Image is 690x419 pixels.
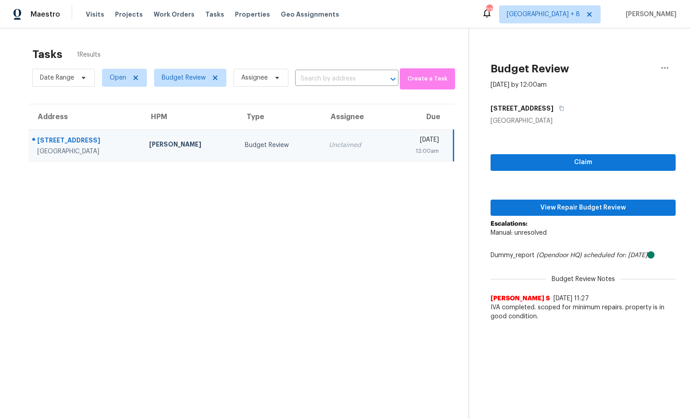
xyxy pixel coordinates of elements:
[491,200,676,216] button: View Repair Budget Review
[396,135,439,147] div: [DATE]
[491,104,553,113] h5: [STREET_ADDRESS]
[404,74,451,84] span: Create a Task
[498,157,668,168] span: Claim
[491,80,547,89] div: [DATE] by 12:00am
[86,10,104,19] span: Visits
[389,104,454,129] th: Due
[162,73,206,82] span: Budget Review
[507,10,580,19] span: [GEOGRAPHIC_DATA] + 8
[235,10,270,19] span: Properties
[245,141,314,150] div: Budget Review
[498,202,668,214] span: View Repair Budget Review
[37,147,135,156] div: [GEOGRAPHIC_DATA]
[491,221,527,227] b: Escalations:
[322,104,389,129] th: Assignee
[149,140,230,151] div: [PERSON_NAME]
[553,295,589,302] span: [DATE] 11:27
[205,11,224,18] span: Tasks
[32,50,62,59] h2: Tasks
[115,10,143,19] span: Projects
[142,104,238,129] th: HPM
[400,68,455,89] button: Create a Task
[238,104,322,129] th: Type
[329,141,382,150] div: Unclaimed
[584,252,647,259] i: scheduled for: [DATE]
[486,5,492,14] div: 235
[387,73,399,85] button: Open
[491,294,550,303] span: [PERSON_NAME] S
[536,252,582,259] i: (Opendoor HQ)
[622,10,677,19] span: [PERSON_NAME]
[40,73,74,82] span: Date Range
[31,10,60,19] span: Maestro
[110,73,126,82] span: Open
[491,116,676,125] div: [GEOGRAPHIC_DATA]
[491,230,547,236] span: Manual: unresolved
[396,147,439,156] div: 12:00am
[37,136,135,147] div: [STREET_ADDRESS]
[295,72,373,86] input: Search by address
[77,50,101,59] span: 1 Results
[29,104,142,129] th: Address
[241,73,268,82] span: Assignee
[491,303,676,321] span: IVA completed. scoped for minimum repairs. property is in good condition.
[491,251,676,260] div: Dummy_report
[491,64,569,73] h2: Budget Review
[491,154,676,171] button: Claim
[154,10,195,19] span: Work Orders
[281,10,339,19] span: Geo Assignments
[546,275,620,284] span: Budget Review Notes
[553,100,566,116] button: Copy Address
